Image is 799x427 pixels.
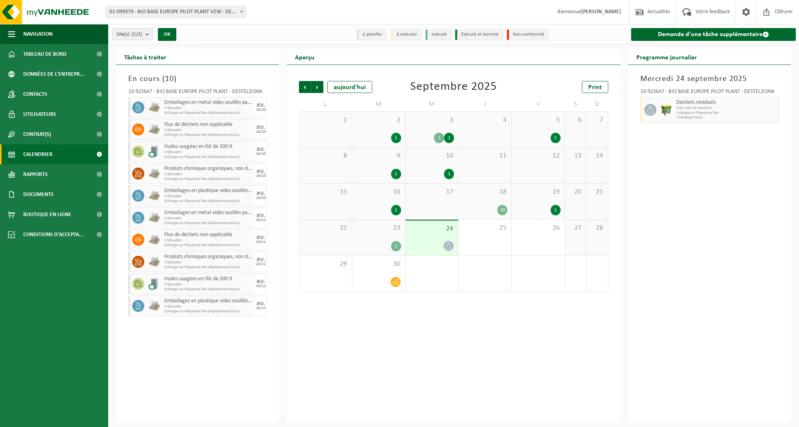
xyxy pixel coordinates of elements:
span: 01-099379 - BIO BASE EUROPE PILOT PLANT VZW - DESTELDONK [106,6,246,18]
span: 3 [410,116,454,125]
div: 10 [497,205,507,215]
span: 9 [356,152,401,160]
div: 1 [391,241,401,251]
button: OK [158,28,176,41]
li: Exécuté et terminé [455,29,503,40]
li: à exécuter [391,29,422,40]
span: Vrijhouden [164,238,253,243]
span: Navigation [23,24,52,44]
div: 10-915647 - BIO BASE EUROPE PILOT PLANT - DESTELDONK [128,89,267,97]
span: Vrijhouden [164,282,253,287]
span: Echange sur fréquence fixe (déplacement exclu) [164,155,253,160]
div: 16/10 [256,174,266,178]
span: Echange sur fréquence fixe (déplacement exclu) [164,243,253,248]
span: Flux de déchets non applicable [164,121,253,128]
div: JEU. [256,147,265,152]
span: 2 [356,116,401,125]
span: 22 [303,224,348,233]
span: 21 [591,188,604,196]
div: 16/10 [256,152,266,156]
td: D [587,97,608,111]
span: Flux de déchets non applicable [164,232,253,238]
div: JEU. [256,103,265,108]
div: JEU. [256,257,265,262]
span: Précédent [299,81,311,93]
span: 26 [516,224,561,233]
span: Echange sur fréquence fixe (déplacement exclu) [164,177,253,182]
span: 25 [462,224,507,233]
div: 1 [434,133,444,143]
span: Vrijhouden [164,194,253,199]
span: Emballages en plastique vides souillés par des substances oxydants (comburant) [164,188,253,194]
span: Echange sur fréquence fixe (déplacement exclu) [164,287,253,292]
span: Produits chimiques organiques, non dangereux en petit emballage [164,254,253,260]
span: Emballages en métal vides souillés par des substances dangereuses [164,210,253,216]
div: 16/10 [256,108,266,112]
span: Echange sur fréquence fixe (déplacement exclu) [164,133,253,138]
span: Echange sur fréquence fixe (déplacement exclu) [164,265,253,270]
span: 11 [462,152,507,160]
span: Vrijhouden [164,260,253,265]
img: LP-PA-00000-WDN-11 [148,212,160,224]
span: Echange sur fréquence fixe (déplacement exclu) [164,309,253,314]
div: 1 [444,133,454,143]
span: 15 [303,188,348,196]
span: Vrijhouden [164,128,253,133]
span: Vrijhouden [164,106,253,111]
span: Vrijhouden [164,216,253,221]
strong: [PERSON_NAME] [581,9,621,15]
div: aujourd'hui [327,81,372,93]
div: JEU. [256,125,265,130]
button: Site(s)(2/2) [112,28,153,40]
span: Tableau de bord [23,44,67,64]
span: Vrijhouden [164,304,253,309]
span: Contrat(s) [23,124,51,144]
div: 16/10 [256,130,266,134]
h3: En cours ( ) [128,73,267,85]
span: Rapports [23,164,48,184]
a: Print [582,81,608,93]
span: 16 [356,188,401,196]
span: Calendrier [23,144,52,164]
span: Huiles usagées en fût de 200 lt [164,144,253,150]
span: 10 [165,75,174,83]
span: Produits chimiques organiques, non dangereux en petit emballage [164,166,253,172]
span: 24 [410,225,454,233]
div: JEU. [256,302,265,306]
count: (2/2) [131,32,142,37]
div: 20/11 [256,306,266,310]
div: 16/10 [256,196,266,200]
span: Contacts [23,84,47,104]
div: JEU. [256,235,265,240]
span: 6 [569,116,582,125]
span: Echange sur fréquence fixe (déplacement exclu) [164,221,253,226]
span: 8 [303,152,348,160]
span: Déchets résiduels [676,99,777,106]
div: 1 [391,205,401,215]
h2: Tâches à traiter [116,49,174,65]
span: 4 [462,116,507,125]
span: Emballages en métal vides souillés par des substances dangereuses [164,99,253,106]
div: JEU. [256,169,265,174]
span: 28 [591,224,604,233]
div: Septembre 2025 [410,81,497,93]
div: 1 [391,133,401,143]
div: 20/11 [256,284,266,288]
div: 1 [551,205,561,215]
span: Conditions d'accepta... [23,225,84,245]
h2: Programme journalier [628,49,705,65]
span: Echange sur fréquence fixe (déplacement exclu) [164,111,253,115]
span: 14 [591,152,604,160]
span: 1 [303,116,348,125]
img: LP-LD-00200-CU [148,278,160,290]
span: Print [588,84,602,91]
td: S [565,97,587,111]
li: exécuté [426,29,451,40]
span: T250002077628 [676,115,777,120]
td: M [352,97,406,111]
span: Huiles usagées en fût de 200 lt [164,276,253,282]
span: 7 [591,116,604,125]
span: 23 [356,224,401,233]
span: Vrijhouden [164,150,253,155]
span: Suivant [311,81,323,93]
